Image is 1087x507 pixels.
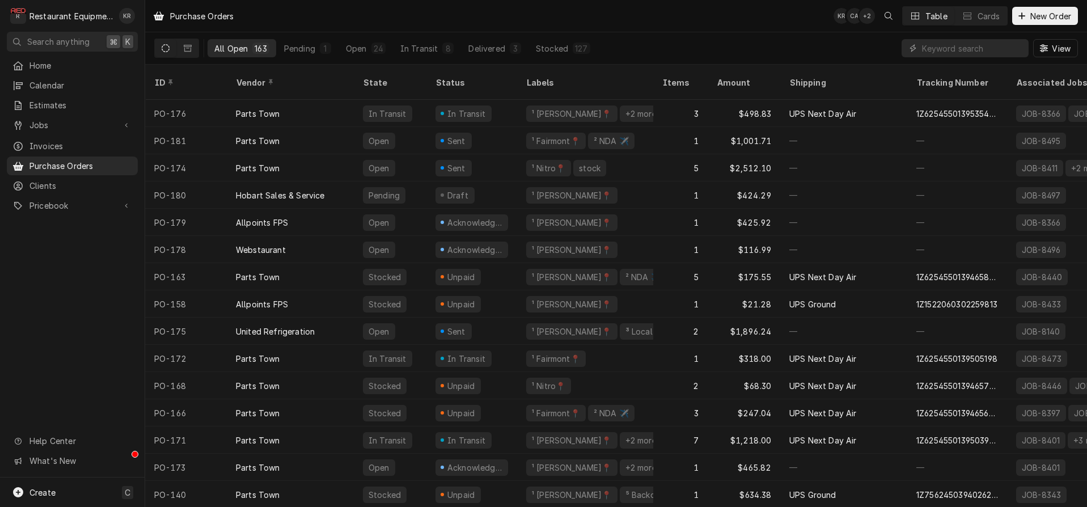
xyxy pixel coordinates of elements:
div: $498.83 [708,100,780,127]
div: ¹ Fairmont📍 [531,353,581,365]
div: 2 [653,372,708,399]
div: — [907,318,1007,345]
div: $424.29 [708,181,780,209]
div: +2 more [624,108,658,120]
div: — [907,209,1007,236]
div: In Transit [446,108,487,120]
div: Items [662,77,696,88]
div: Table [925,10,948,22]
div: ¹ [PERSON_NAME]📍 [531,189,613,201]
div: PO-180 [145,181,227,209]
div: Unpaid [446,298,476,310]
a: Go to Pricebook [7,196,138,215]
div: 1 [653,454,708,481]
div: In Transit [446,353,487,365]
div: Parts Town [236,162,280,174]
div: In Transit [446,434,487,446]
a: Invoices [7,137,138,155]
div: Tracking Number [916,77,998,88]
div: ¹ [PERSON_NAME]📍 [531,298,613,310]
span: Calendar [29,79,132,91]
div: $465.82 [708,454,780,481]
div: 's Avatar [859,8,875,24]
div: R [10,8,26,24]
div: — [780,318,907,345]
div: ² NDA ✈️ [593,407,630,419]
div: — [907,181,1007,209]
div: Sent [446,135,467,147]
div: 3 [653,100,708,127]
div: 1Z1522060302259813 [916,298,997,310]
div: Stocked [367,271,402,283]
a: Clients [7,176,138,195]
button: Search anything⌘K [7,32,138,52]
div: KR [834,8,849,24]
div: PO-179 [145,209,227,236]
button: Open search [879,7,898,25]
div: Parts Town [236,353,280,365]
div: $1,896.24 [708,318,780,345]
div: JOB-8473 [1021,353,1063,365]
div: PO-175 [145,318,227,345]
div: Stocked [367,380,402,392]
div: Chrissy Adams's Avatar [847,8,862,24]
div: PO-181 [145,127,227,154]
div: — [780,181,907,209]
div: PO-163 [145,263,227,290]
div: Restaurant Equipment Diagnostics [29,10,113,22]
div: Labels [526,77,644,88]
div: PO-172 [145,345,227,372]
div: Acknowledged [446,244,504,256]
div: Parts Town [236,462,280,474]
span: Home [29,60,132,71]
div: Webstaurant [236,244,286,256]
div: UPS Next Day Air [789,353,857,365]
div: ² NDA ✈️ [593,135,630,147]
div: Stocked [367,489,402,501]
div: 8 [445,43,451,54]
div: — [780,236,907,263]
div: — [780,127,907,154]
div: — [907,236,1007,263]
div: Acknowledged [446,462,504,474]
div: 1Z6254550139503903, 1Z6254550139504573 [916,434,998,446]
div: UPS Next Day Air [789,434,857,446]
div: ¹ Fairmont📍 [531,407,581,419]
div: PO-178 [145,236,227,263]
div: JOB-8433 [1021,298,1062,310]
span: What's New [29,455,131,467]
div: stock [578,162,602,174]
div: Hobart Sales & Service [236,189,325,201]
div: JOB-8401 [1021,462,1061,474]
div: ² NDA ✈️ [624,271,662,283]
a: Calendar [7,76,138,95]
div: 1Z6254550139505198 [916,353,997,365]
div: Open [367,217,391,229]
div: In Transit [367,353,408,365]
div: PO-176 [145,100,227,127]
div: State [363,77,417,88]
div: In Transit [400,43,438,54]
div: Open [367,462,391,474]
div: In Transit [367,434,408,446]
div: ¹ [PERSON_NAME]📍 [531,271,613,283]
span: Pricebook [29,200,115,212]
div: Acknowledged [446,217,504,229]
div: UPS Ground [789,489,836,501]
div: Parts Town [236,380,280,392]
div: Unpaid [446,407,476,419]
div: 163 [255,43,267,54]
div: 1 [653,236,708,263]
a: Home [7,56,138,75]
div: Kelli Robinette's Avatar [834,8,849,24]
div: $116.99 [708,236,780,263]
div: ¹ [PERSON_NAME]📍 [531,217,613,229]
div: $2,512.10 [708,154,780,181]
div: 2 [653,318,708,345]
div: Parts Town [236,434,280,446]
div: JOB-8343 [1021,489,1062,501]
a: Purchase Orders [7,157,138,175]
div: Vendor [236,77,342,88]
div: UPS Next Day Air [789,407,857,419]
span: Estimates [29,99,132,111]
